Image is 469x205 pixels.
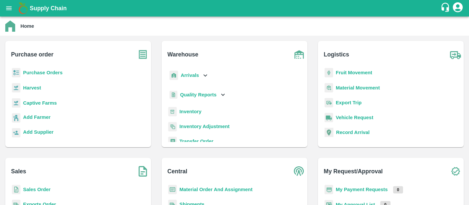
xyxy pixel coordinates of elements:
[170,91,177,99] img: qualityReport
[168,50,199,59] b: Warehouse
[179,139,213,144] a: Transfer Order
[12,98,20,108] img: harvest
[168,68,209,83] div: Arrivals
[168,137,177,146] img: whTransfer
[324,50,349,59] b: Logistics
[325,98,333,108] img: delivery
[336,187,388,192] a: My Payment Requests
[291,163,307,180] img: central
[181,73,199,78] b: Arrivals
[440,2,452,14] div: customer-support
[23,128,53,137] a: Add Supplier
[23,115,50,120] b: Add Farmer
[16,2,30,15] img: logo
[325,128,333,137] img: recordArrival
[23,70,63,75] a: Purchase Orders
[452,1,464,15] div: account of current user
[393,186,403,193] p: 0
[23,114,50,122] a: Add Farmer
[168,185,177,194] img: centralMaterial
[179,187,253,192] a: Material Order And Assignment
[135,163,151,180] img: soSales
[23,100,57,106] a: Captive Farms
[12,68,20,78] img: reciept
[11,167,26,176] b: Sales
[291,46,307,63] img: warehouse
[179,109,202,114] a: Inventory
[168,167,187,176] b: Central
[168,122,177,131] img: inventory
[447,46,464,63] img: truck
[30,5,67,12] b: Supply Chain
[325,68,333,78] img: fruit
[11,50,53,59] b: Purchase order
[324,167,383,176] b: My Request/Approval
[170,71,178,80] img: whArrival
[180,92,217,97] b: Quality Reports
[336,70,372,75] a: Fruit Movement
[5,20,15,32] img: home
[12,128,20,138] img: supplier
[12,185,20,194] img: sales
[135,46,151,63] img: purchase
[325,185,333,194] img: payment
[336,100,361,105] a: Export Trip
[325,83,333,93] img: material
[336,85,380,90] a: Material Movement
[325,113,333,122] img: vehicle
[336,130,370,135] a: Record Arrival
[179,124,230,129] a: Inventory Adjustment
[23,85,41,90] a: Harvest
[1,1,16,16] button: open drawer
[12,83,20,93] img: harvest
[447,163,464,180] img: check
[30,4,440,13] a: Supply Chain
[168,88,227,102] div: Quality Reports
[23,129,53,135] b: Add Supplier
[20,23,34,29] b: Home
[168,107,177,117] img: whInventory
[12,113,20,123] img: farmer
[336,115,373,120] a: Vehicle Request
[23,187,50,192] a: Sales Order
